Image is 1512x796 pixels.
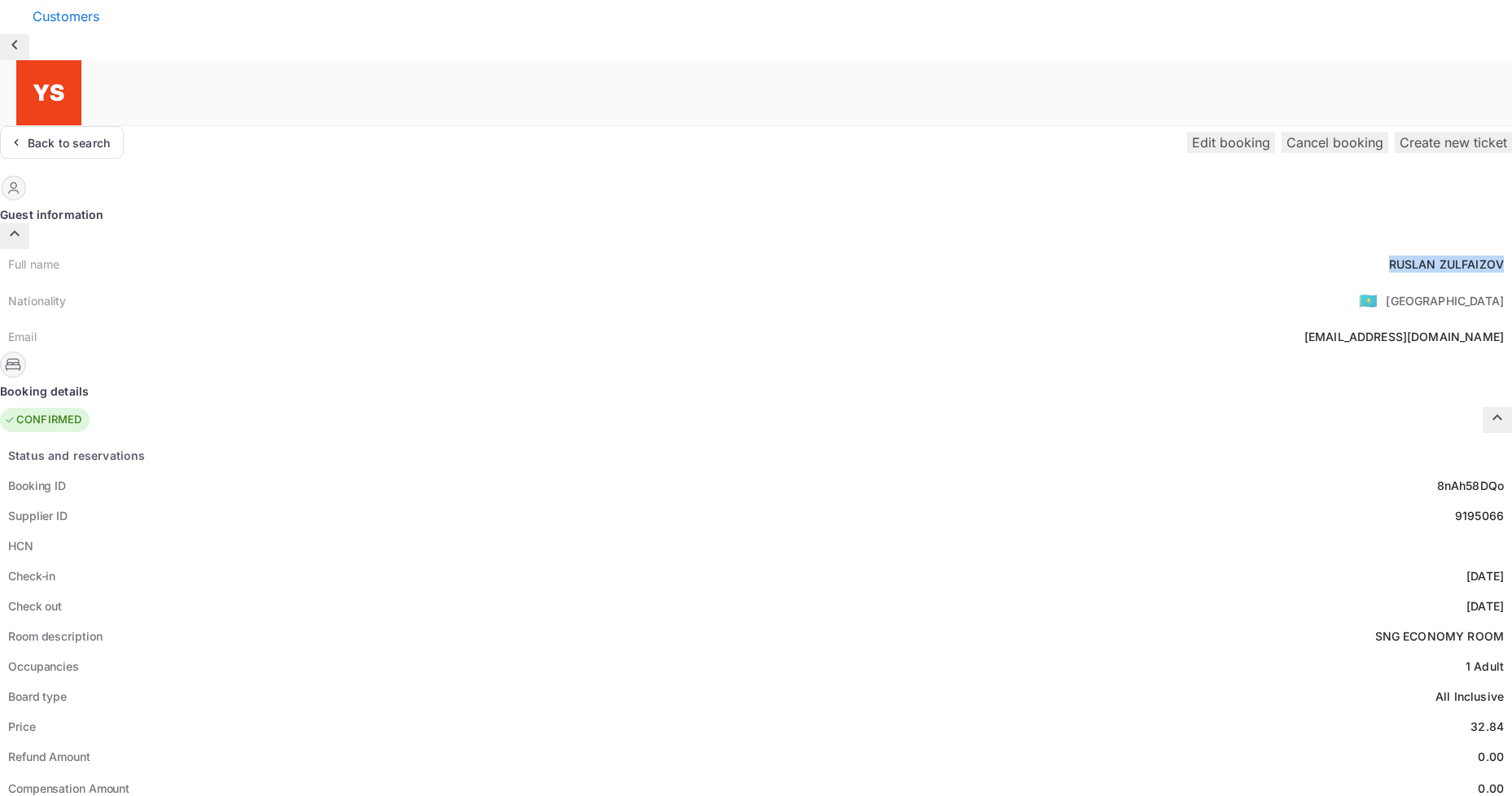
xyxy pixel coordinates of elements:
[1395,132,1512,153] button: Create new ticket
[8,292,67,309] div: Nationality
[1437,477,1504,494] div: 8nAh58DQo
[8,328,37,345] div: Email
[1359,286,1378,315] span: United States
[1304,328,1504,345] div: [EMAIL_ADDRESS][DOMAIN_NAME]
[1466,597,1504,614] div: [DATE]
[8,537,33,554] div: HCN
[1455,507,1504,524] div: 9195066
[33,7,1512,26] div: Customers
[8,567,55,584] div: Check-in
[8,597,62,614] div: Check out
[1470,718,1504,735] div: 32.84
[8,477,66,494] div: Booking ID
[28,134,110,151] div: Back to search
[8,507,68,524] div: Supplier ID
[1435,688,1504,705] div: All Inclusive
[1466,658,1504,675] div: 1 Adult
[1466,567,1504,584] div: [DATE]
[8,748,90,765] div: Refund Amount
[1282,132,1388,153] button: Cancel booking
[8,718,36,735] div: Price
[1187,132,1275,153] button: Edit booking
[1478,748,1504,765] div: 0.00
[1386,292,1504,309] div: [GEOGRAPHIC_DATA]
[1375,628,1504,645] div: SNG ECONOMY ROOM
[8,628,102,645] div: Room description
[1389,256,1504,273] div: RUSLAN ZULFAIZOV
[8,256,59,273] div: Full name
[8,688,67,705] div: Board type
[8,447,145,464] div: Status and reservations
[16,60,81,125] img: Yandex Support
[8,658,79,675] div: Occupancies
[4,412,81,428] div: CONFIRMED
